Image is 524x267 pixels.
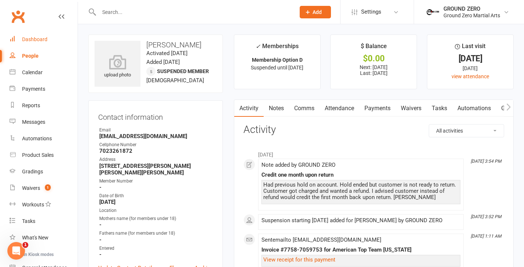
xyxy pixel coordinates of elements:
div: Workouts [22,202,44,208]
div: Messages [22,119,45,125]
div: [DATE] [434,64,507,72]
div: Ground Zero Martial Arts [443,12,500,19]
div: Address [99,156,213,163]
a: What's New [10,230,78,246]
div: Calendar [22,69,43,75]
div: Date of Birth [99,192,213,199]
div: Credit one month upon return [261,172,460,178]
a: Payments [359,100,396,117]
span: 1 [22,242,28,248]
a: Tasks [427,100,452,117]
a: Notes [264,100,289,117]
strong: 7023261872 [99,148,213,154]
strong: Membership Option D [252,57,303,63]
strong: - [99,251,213,258]
div: Entered [99,245,213,252]
i: [DATE] 3:52 PM [471,214,501,219]
div: $0.00 [337,55,410,62]
a: Calendar [10,64,78,81]
strong: [EMAIL_ADDRESS][DOMAIN_NAME] [99,133,213,140]
a: Attendance [320,100,359,117]
div: Reports [22,102,40,108]
a: Product Sales [10,147,78,163]
i: [DATE] 3:54 PM [471,159,501,164]
h3: Activity [243,124,504,136]
a: Reports [10,97,78,114]
a: Automations [10,130,78,147]
button: Add [300,6,331,18]
a: Workouts [10,196,78,213]
div: Email [99,127,213,134]
div: Invoice #7758-7059753 for American Top Team [US_STATE] [261,247,460,253]
span: [DEMOGRAPHIC_DATA] [146,77,204,84]
a: People [10,48,78,64]
div: Automations [22,136,52,141]
div: People [22,53,39,59]
a: Clubworx [9,7,27,26]
div: Mothers name (for members under 18) [99,215,213,222]
strong: - [99,237,213,243]
i: ✓ [256,43,260,50]
div: Location [99,207,213,214]
h3: Contact information [98,110,213,121]
span: Sent email to [EMAIL_ADDRESS][DOMAIN_NAME] [261,237,381,243]
strong: [STREET_ADDRESS][PERSON_NAME][PERSON_NAME][PERSON_NAME] [99,163,213,176]
div: Fathers name (for members under 18) [99,230,213,237]
iframe: Intercom live chat [7,242,25,260]
strong: - [99,184,213,191]
time: Activated [DATE] [146,50,188,57]
a: View receipt for this payment [263,256,335,263]
a: Payments [10,81,78,97]
a: Dashboard [10,31,78,48]
a: Tasks [10,213,78,230]
div: Suspension starting [DATE] added for [PERSON_NAME] by GROUND ZERO [261,217,460,224]
span: Suspended until [DATE] [251,65,303,71]
span: Settings [361,4,381,20]
input: Search... [97,7,290,17]
img: thumb_image1749514215.png [425,5,440,19]
a: Activity [234,100,264,117]
div: Note added by GROUND ZERO [261,162,460,168]
div: Cellphone Number [99,141,213,148]
p: Next: [DATE] Last: [DATE] [337,64,410,76]
div: [DATE] [434,55,507,62]
a: Comms [289,100,320,117]
a: Messages [10,114,78,130]
div: Member Number [99,178,213,185]
div: Tasks [22,218,35,224]
a: Automations [452,100,496,117]
time: Added [DATE] [146,59,180,65]
div: Had previous hold on account. Hold ended but customer is not ready to return. Customer got charge... [263,182,459,201]
div: What's New [22,235,49,241]
div: Dashboard [22,36,47,42]
a: Waivers [396,100,427,117]
div: Last visit [455,42,485,55]
strong: - [99,221,213,228]
div: GROUND ZERO [443,6,500,12]
div: upload photo [95,55,140,79]
a: Waivers 1 [10,180,78,196]
h3: [PERSON_NAME] [95,41,217,49]
a: Gradings [10,163,78,180]
div: Waivers [22,185,40,191]
li: [DATE] [243,147,504,159]
span: Add [313,9,322,15]
div: Payments [22,86,45,92]
div: $ Balance [361,42,387,55]
a: view attendance [452,73,489,79]
span: Suspended member [157,68,209,74]
div: Memberships [256,42,299,55]
span: 1 [45,184,51,191]
div: Gradings [22,169,43,174]
strong: [DATE] [99,199,213,205]
i: [DATE] 1:11 AM [471,234,501,239]
div: Product Sales [22,152,54,158]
